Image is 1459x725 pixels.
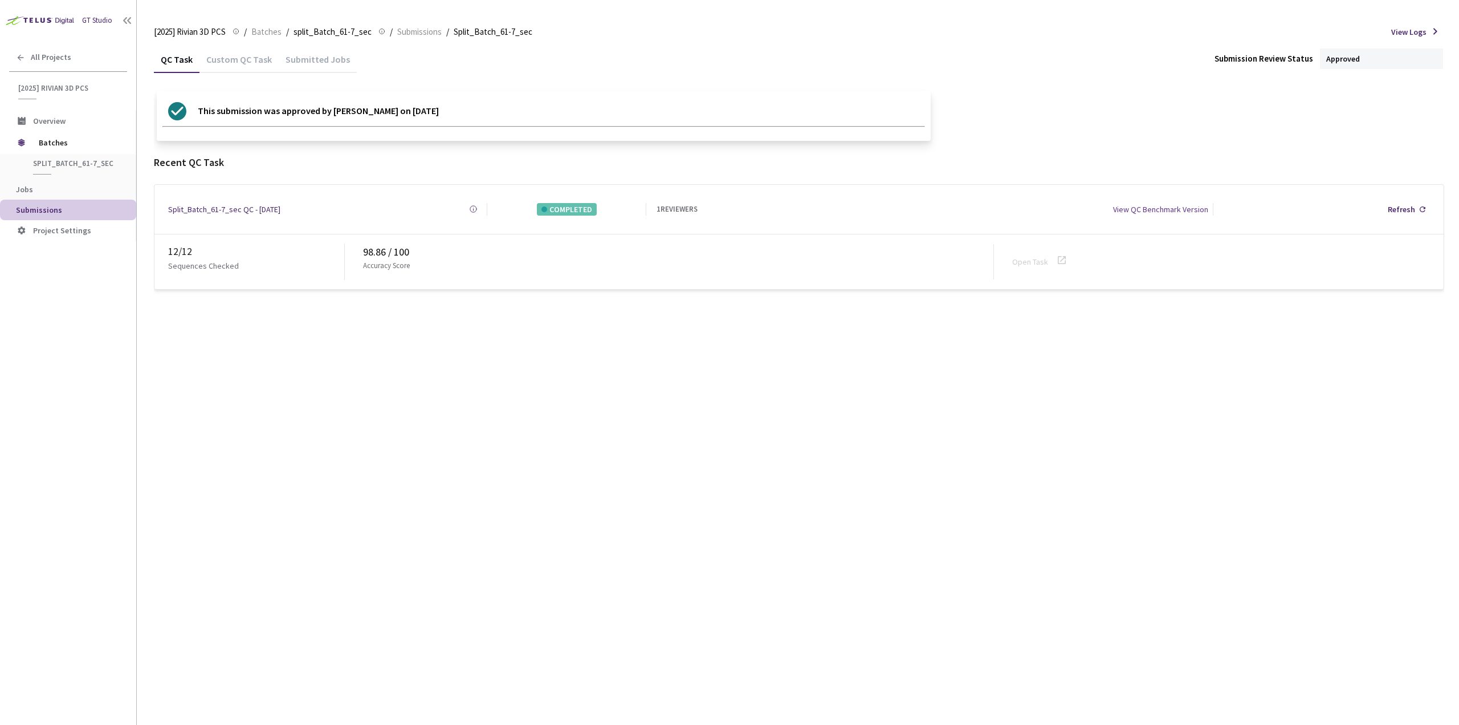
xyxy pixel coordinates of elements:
div: QC Task [154,54,199,73]
div: Custom QC Task [199,54,279,73]
span: [2025] Rivian 3D PCS [18,83,120,93]
p: Sequences Checked [168,260,239,272]
div: GT Studio [82,15,112,26]
span: Submissions [397,25,442,39]
div: 98.86 / 100 [363,244,993,260]
li: / [390,25,393,39]
span: split_Batch_61-7_sec [33,159,117,168]
div: 12 / 12 [168,244,344,260]
div: Refresh [1388,203,1415,216]
li: / [286,25,289,39]
span: Split_Batch_61-7_sec [454,25,532,39]
div: Recent QC Task [154,155,1444,171]
span: Batches [39,131,117,154]
p: This submission was approved by [PERSON_NAME] on [DATE] [198,102,439,120]
li: / [244,25,247,39]
span: [2025] Rivian 3D PCS [154,25,226,39]
span: Project Settings [33,225,91,236]
a: Submissions [395,25,444,38]
a: Batches [249,25,284,38]
span: Overview [33,116,66,126]
span: Batches [251,25,282,39]
div: Submission Review Status [1215,52,1313,66]
a: Split_Batch_61-7_sec QC - [DATE] [168,203,280,216]
span: split_Batch_61-7_sec [294,25,372,39]
p: Accuracy Score [363,260,410,272]
span: All Projects [31,52,71,62]
div: 1 REVIEWERS [657,204,698,215]
a: Open Task [1012,257,1048,267]
div: View QC Benchmark Version [1113,203,1208,216]
li: / [446,25,449,39]
div: Submitted Jobs [279,54,357,73]
span: Submissions [16,205,62,215]
div: COMPLETED [537,203,597,216]
span: Jobs [16,184,33,195]
span: View Logs [1391,26,1427,38]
